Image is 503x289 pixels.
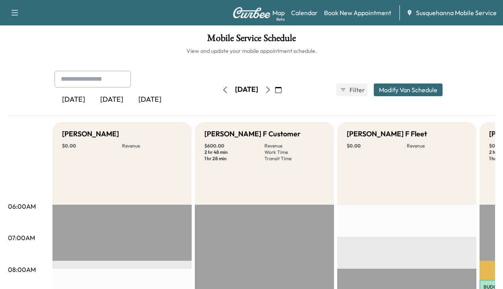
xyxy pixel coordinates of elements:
p: Revenue [407,143,467,149]
div: [DATE] [235,85,258,95]
p: 06:00AM [8,202,36,211]
div: [DATE] [54,91,93,109]
p: Work Time [264,149,324,155]
p: 07:00AM [8,233,35,242]
p: Revenue [122,143,182,149]
span: Filter [350,85,364,95]
span: Susquehanna Mobile Service [416,8,497,17]
h5: [PERSON_NAME] F Customer [204,128,301,140]
h5: [PERSON_NAME] [62,128,119,140]
p: $ 0.00 [62,143,122,149]
p: 2 hr 48 min [204,149,264,155]
p: Revenue [264,143,324,149]
a: MapBeta [272,8,285,17]
div: [DATE] [93,91,131,109]
p: 1 hr 28 min [204,155,264,162]
a: Book New Appointment [324,8,391,17]
button: Modify Van Schedule [374,83,443,96]
img: Curbee Logo [233,7,271,18]
p: 08:00AM [8,265,36,274]
button: Filter [336,83,367,96]
div: [DATE] [131,91,169,109]
a: Calendar [291,8,318,17]
h1: Mobile Service Schedule [8,33,495,47]
div: Beta [276,16,285,22]
p: $ 0.00 [347,143,407,149]
h6: View and update your mobile appointment schedule. [8,47,495,55]
h5: [PERSON_NAME] F Fleet [347,128,427,140]
p: Transit Time [264,155,324,162]
p: $ 600.00 [204,143,264,149]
